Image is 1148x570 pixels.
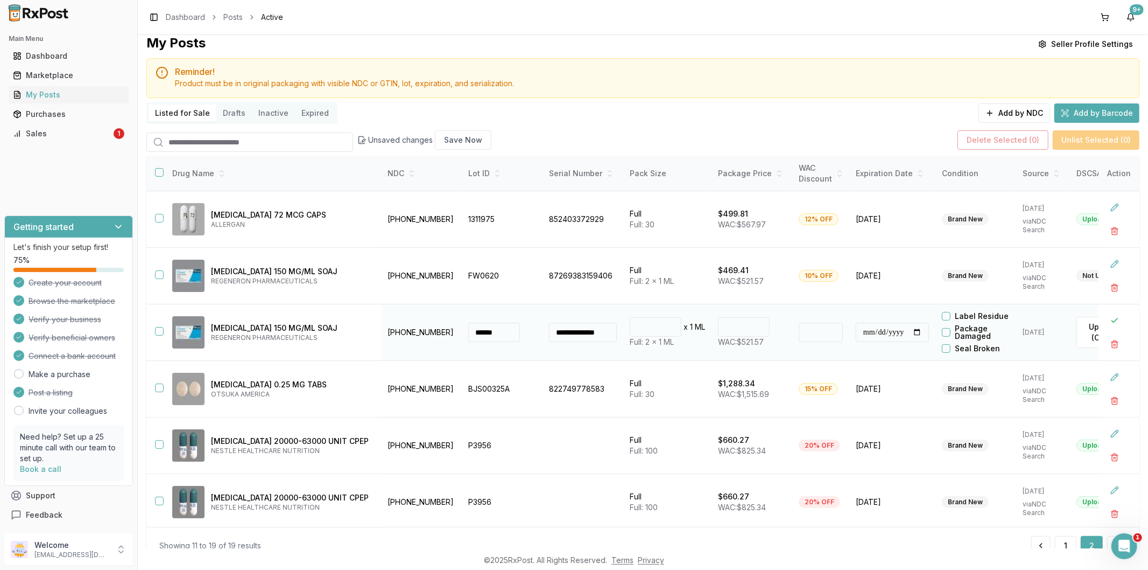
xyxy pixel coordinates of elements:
[211,266,372,277] p: [MEDICAL_DATA] 150 MG/ML SOAJ
[468,168,536,179] div: Lot ID
[381,248,462,304] td: [PHONE_NUMBER]
[1076,440,1144,451] div: Uploaded [DATE]
[381,304,462,361] td: [PHONE_NUMBER]
[13,70,124,81] div: Marketplace
[1023,328,1064,337] p: [DATE]
[261,12,283,23] span: Active
[630,337,674,346] span: Full: 2 x 1 ML
[690,322,693,332] p: 1
[955,312,1009,320] label: Label Residue
[942,496,989,508] div: Brand New
[1105,504,1124,524] button: Delete
[462,361,543,418] td: BJS00325A
[381,191,462,248] td: [PHONE_NUMBER]
[955,325,1016,340] label: Package Damaged
[718,265,749,276] p: $469.41
[942,440,989,451] div: Brand New
[549,168,617,179] div: Serial Number
[718,208,748,219] p: $499.81
[114,128,124,139] div: 1
[4,125,133,142] button: Sales1
[856,168,929,179] div: Expiration Date
[1023,500,1064,517] p: via NDC Search
[9,85,129,105] a: My Posts
[1076,496,1144,508] div: Uploaded [DATE]
[1105,367,1124,387] button: Edit
[9,124,129,143] a: Sales1
[718,390,769,399] span: WAC: $1,515.69
[29,296,115,307] span: Browse the marketplace
[718,503,766,512] span: WAC: $825.34
[1023,274,1064,291] p: via NDC Search
[13,128,111,139] div: Sales
[718,435,749,446] p: $660.27
[1023,443,1064,461] p: via NDC Search
[799,270,839,282] div: 10% OFF
[29,332,115,343] span: Verify beneficial owners
[20,464,61,474] a: Book a call
[175,78,1130,89] div: Product must be in original packaging with visible NDC or GTIN, lot, expiration, and serialization.
[718,337,764,346] span: WAC: $521.57
[623,156,712,191] th: Pack Size
[381,418,462,474] td: [PHONE_NUMBER]
[211,390,372,399] p: OTSUKA AMERICA
[630,220,654,229] span: Full: 30
[942,383,989,395] div: Brand New
[166,12,205,23] a: Dashboard
[1076,213,1144,225] div: Uploaded [DATE]
[1076,270,1133,282] div: Not Uploaded
[252,105,295,122] button: Inactive
[4,505,133,525] button: Feedback
[211,210,372,220] p: [MEDICAL_DATA] 72 MCG CAPS
[211,333,372,342] p: REGENERON PHARMACEUTICALS
[543,248,623,304] td: 87269383159406
[172,168,372,179] div: Drug Name
[29,387,73,398] span: Post a listing
[1111,533,1137,559] iframe: Intercom live chat
[1122,9,1139,26] button: 9+
[175,67,1130,76] h5: Reminder!
[13,51,124,61] div: Dashboard
[4,4,73,22] img: RxPost Logo
[4,486,133,505] button: Support
[623,248,712,304] td: Full
[34,540,109,551] p: Welcome
[1032,34,1139,54] button: Seller Profile Settings
[1098,156,1139,191] th: Action
[462,191,543,248] td: 1311975
[718,168,786,179] div: Package Price
[1105,198,1124,217] button: Edit
[172,260,205,292] img: Praluent 150 MG/ML SOAJ
[381,361,462,418] td: [PHONE_NUMBER]
[856,270,929,281] span: [DATE]
[29,277,102,288] span: Create your account
[799,213,839,225] div: 12% OFF
[1105,424,1124,443] button: Edit
[799,496,840,508] div: 20% OFF
[630,446,658,455] span: Full: 100
[13,109,124,120] div: Purchases
[1076,317,1144,348] button: Upload File (Optional)
[1076,383,1144,395] div: Uploaded [DATE]
[630,276,674,286] span: Full: 2 x 1 ML
[718,378,755,389] p: $1,288.34
[1081,536,1103,555] button: 2
[955,345,1000,352] label: Seal Broken
[4,67,133,84] button: Marketplace
[978,103,1050,123] button: Add by NDC
[638,555,664,565] a: Privacy
[4,47,133,65] button: Dashboard
[1105,391,1124,411] button: Delete
[9,34,129,43] h2: Main Menu
[623,191,712,248] td: Full
[718,276,764,286] span: WAC: $521.57
[9,105,129,124] a: Purchases
[1023,430,1064,439] p: [DATE]
[695,322,705,332] p: ML
[1133,533,1142,542] span: 1
[1023,261,1064,269] p: [DATE]
[1055,536,1076,555] button: 1
[462,418,543,474] td: P3956
[388,168,455,179] div: NDC
[462,248,543,304] td: FW0620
